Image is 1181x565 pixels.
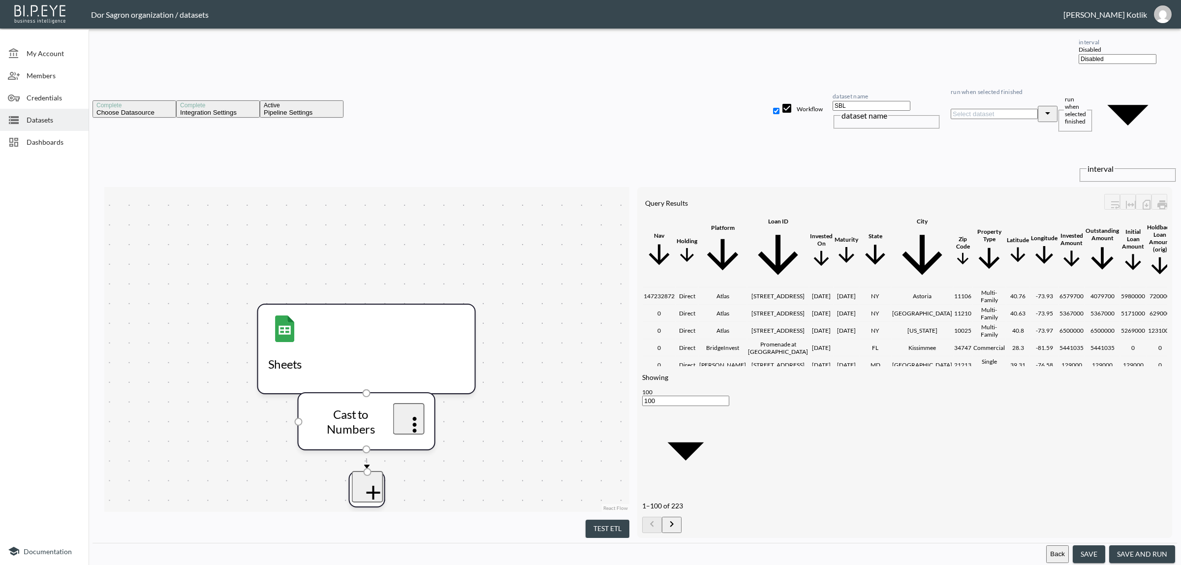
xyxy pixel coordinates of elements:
img: bipeye-logo [12,2,69,25]
button: save [1073,545,1105,564]
div: Complete [180,102,256,109]
div: Wrap text [1104,194,1120,212]
th: FL [860,340,891,356]
th: 5367000 [1085,306,1119,322]
th: 8/16/2023 [809,340,833,356]
div: Invested On [810,232,833,247]
th: 0 [643,306,675,322]
span: Outstanding Amount [1086,227,1119,277]
th: 629000 [1147,306,1173,322]
th: 39.31 [1006,357,1029,374]
th: 40.8 [1006,323,1029,339]
th: 28.3 [1006,340,1029,356]
th: Brooklyn [892,306,953,322]
th: 6500000 [1059,323,1084,339]
div: Platform [699,224,746,231]
p: 1–100 of 223 [642,502,729,510]
th: 6/20/2024 [809,288,833,305]
div: 100 [642,388,729,396]
button: Back [1046,545,1069,564]
th: 6579700 [1059,288,1084,305]
th: 1409 E Lanvale Street [747,357,808,374]
th: Direct [676,323,698,339]
span: Longitude [1031,234,1057,270]
div: Maturity [835,236,858,243]
th: 40.63 [1006,306,1029,322]
th: 10025 [954,323,972,339]
span: Property Type [973,228,1005,276]
span: Maturity [835,236,858,268]
div: Integration settings [180,109,256,116]
span: Holdback Loan Amount (orig) [1147,223,1173,280]
th: NY [860,306,891,322]
th: MD [860,357,891,374]
p: Sheets [268,357,302,372]
div: Toggle table layout between fixed and auto (default: auto) [1120,194,1136,212]
span: Documentation [24,547,72,556]
div: Longitude [1031,234,1057,242]
th: -73.95 [1030,306,1058,322]
th: 0 [1147,357,1173,374]
th: New York [892,323,953,339]
th: 0 [643,357,675,374]
th: 129000 [1085,357,1119,374]
th: NY [860,323,891,339]
th: 4079700 [1085,288,1119,305]
div: Loan ID [748,218,808,225]
span: Initial Loan Amount [1121,228,1145,276]
th: 21213 [954,357,972,374]
th: Fay [699,357,746,374]
th: 12/31/2024 [834,323,859,339]
span: Dashboards [27,137,81,147]
div: Cast to Numbers [309,407,393,436]
div: State [860,232,890,240]
label: interval [1079,38,1099,46]
th: 129000 [1059,357,1084,374]
label: dataset name [833,93,869,100]
a: Documentation [8,545,81,557]
div: City [892,218,952,225]
th: 5171000 [1120,306,1146,322]
th: 40.76 [1006,288,1029,305]
div: Property Type [973,228,1005,243]
th: 1231000 [1147,323,1173,339]
th: 6500000 [1085,323,1119,339]
span: Zip Code [954,235,971,269]
th: 11210 [954,306,972,322]
div: Active [264,102,340,109]
div: Complete [96,102,172,109]
g: Edge from 0 to add-step [366,448,367,468]
span: Nav [644,232,675,272]
th: Promenade at Sunset Walk [747,340,808,356]
th: 5441035 [1059,340,1084,356]
div: Initial Loan Amount [1121,228,1145,250]
th: Kissimmee [892,340,953,356]
th: Direct [676,340,698,356]
th: 0 [1147,340,1173,356]
th: -76.58 [1030,357,1058,374]
th: 129000 [1120,357,1146,374]
th: Atlas [699,288,746,305]
th: Multi-Family [973,306,1005,322]
th: 5441035 [1085,340,1119,356]
th: 0 [1120,340,1146,356]
th: 5980000 [1120,288,1146,305]
th: 7/10/2025 [834,288,859,305]
th: -73.97 [1030,323,1058,339]
span: Workflow [797,105,823,113]
th: Multi-Family [973,288,1005,305]
div: Number of rows selected for download: 223 [1136,194,1151,212]
th: NY [860,288,891,305]
button: Go to previous page [642,517,662,533]
th: 5269000 [1120,323,1146,339]
th: Atlas [699,323,746,339]
th: Commercial [973,340,1005,356]
th: 6/29/2023 [809,357,833,374]
th: 11/19/2024 [809,306,833,322]
div: Pipeline settings [264,109,340,116]
p: Showing [642,373,729,381]
th: 5367000 [1059,306,1084,322]
th: 12/27/2023 [809,323,833,339]
th: Astoria [892,288,953,305]
span: run when selected finished [1065,95,1086,125]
